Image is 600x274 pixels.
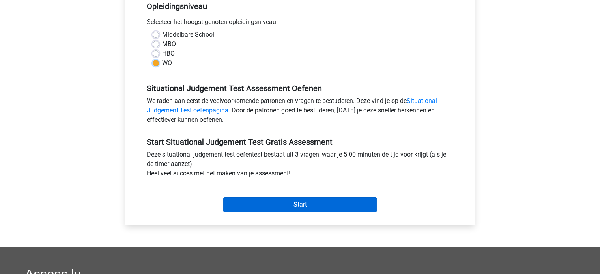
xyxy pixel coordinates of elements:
label: Middelbare School [162,30,214,39]
div: Deze situational judgement test oefentest bestaat uit 3 vragen, waar je 5:00 minuten de tijd voor... [141,150,460,181]
label: MBO [162,39,176,49]
label: WO [162,58,172,68]
input: Start [223,197,377,212]
label: HBO [162,49,175,58]
h5: Start Situational Judgement Test Gratis Assessment [147,137,454,147]
div: Selecteer het hoogst genoten opleidingsniveau. [141,17,460,30]
h5: Situational Judgement Test Assessment Oefenen [147,84,454,93]
div: We raden aan eerst de veelvoorkomende patronen en vragen te bestuderen. Deze vind je op de . Door... [141,96,460,128]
